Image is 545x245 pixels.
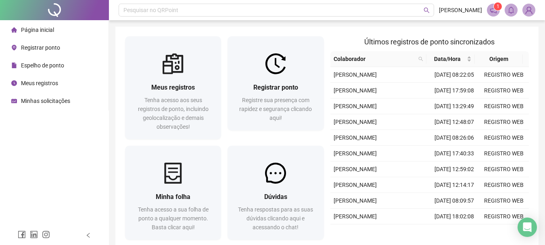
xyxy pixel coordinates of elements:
span: Últimos registros de ponto sincronizados [364,38,495,46]
td: [DATE] 08:26:06 [430,130,479,146]
span: [PERSON_NAME] [334,87,377,94]
span: Espelho de ponto [21,62,64,69]
span: linkedin [30,230,38,239]
td: [DATE] 17:59:08 [430,83,479,98]
span: search [424,7,430,13]
span: environment [11,45,17,50]
td: [DATE] 12:59:02 [430,161,479,177]
td: [DATE] 17:40:33 [430,146,479,161]
span: home [11,27,17,33]
span: 1 [497,4,499,9]
span: Dúvidas [264,193,287,201]
td: REGISTRO WEB [479,67,529,83]
td: REGISTRO WEB [479,98,529,114]
div: Open Intercom Messenger [518,218,537,237]
span: Tenha acesso a sua folha de ponto a qualquer momento. Basta clicar aqui! [138,206,209,230]
a: Minha folhaTenha acesso a sua folha de ponto a qualquer momento. Basta clicar aqui! [125,146,221,240]
td: REGISTRO WEB [479,146,529,161]
td: [DATE] 12:14:17 [430,177,479,193]
sup: 1 [494,2,502,10]
span: [PERSON_NAME] [334,182,377,188]
span: Colaborador [334,54,416,63]
td: REGISTRO WEB [479,193,529,209]
th: Origem [475,51,523,67]
span: [PERSON_NAME] [334,71,377,78]
span: [PERSON_NAME] [334,134,377,141]
a: Meus registrosTenha acesso aos seus registros de ponto, incluindo geolocalização e demais observa... [125,36,221,139]
span: Registrar ponto [253,84,298,91]
span: search [417,53,425,65]
span: facebook [18,230,26,239]
span: [PERSON_NAME] [334,213,377,220]
span: [PERSON_NAME] [334,197,377,204]
td: [DATE] 13:14:11 [430,224,479,240]
span: [PERSON_NAME] [334,150,377,157]
span: Tenha respostas para as suas dúvidas clicando aqui e acessando o chat! [238,206,313,230]
span: Meus registros [21,80,58,86]
span: file [11,63,17,68]
span: clock-circle [11,80,17,86]
span: Data/Hora [430,54,465,63]
span: [PERSON_NAME] [439,6,482,15]
td: [DATE] 08:09:57 [430,193,479,209]
img: 89835 [523,4,535,16]
th: Data/Hora [426,51,474,67]
td: REGISTRO WEB [479,130,529,146]
td: [DATE] 13:29:49 [430,98,479,114]
span: [PERSON_NAME] [334,103,377,109]
td: REGISTRO WEB [479,83,529,98]
span: search [418,57,423,61]
span: notification [490,6,497,14]
span: Registrar ponto [21,44,60,51]
span: instagram [42,230,50,239]
span: [PERSON_NAME] [334,119,377,125]
td: REGISTRO WEB [479,161,529,177]
td: REGISTRO WEB [479,224,529,240]
span: Página inicial [21,27,54,33]
td: REGISTRO WEB [479,114,529,130]
td: REGISTRO WEB [479,177,529,193]
span: Meus registros [151,84,195,91]
a: DúvidasTenha respostas para as suas dúvidas clicando aqui e acessando o chat! [228,146,324,240]
span: schedule [11,98,17,104]
span: Minhas solicitações [21,98,70,104]
td: [DATE] 08:22:05 [430,67,479,83]
td: REGISTRO WEB [479,209,529,224]
a: Registrar pontoRegistre sua presença com rapidez e segurança clicando aqui! [228,36,324,130]
td: [DATE] 18:02:08 [430,209,479,224]
span: Minha folha [156,193,190,201]
span: [PERSON_NAME] [334,166,377,172]
span: Registre sua presença com rapidez e segurança clicando aqui! [239,97,312,121]
span: left [86,232,91,238]
td: [DATE] 12:48:07 [430,114,479,130]
span: Tenha acesso aos seus registros de ponto, incluindo geolocalização e demais observações! [138,97,209,130]
span: bell [507,6,515,14]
